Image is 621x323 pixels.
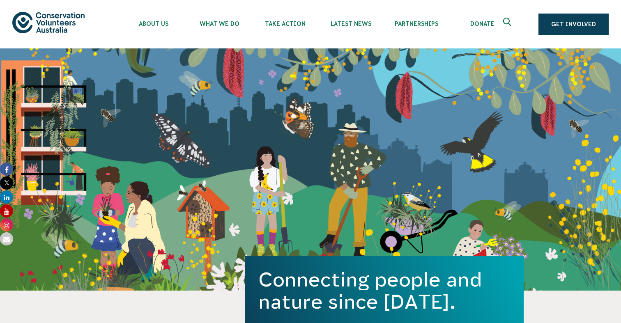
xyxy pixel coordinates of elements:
[186,21,252,27] span: What We Do
[121,21,186,27] span: About Us
[384,21,449,27] span: Partnerships
[258,268,511,313] h1: Connecting people and nature since [DATE].
[12,12,85,33] img: logo.svg
[538,14,609,35] a: Get Involved
[498,14,518,34] button: Expand search box Close search box
[449,21,515,27] span: Donate
[503,18,513,31] span: Expand search box
[252,21,318,27] span: Take Action
[318,21,384,27] span: Latest News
